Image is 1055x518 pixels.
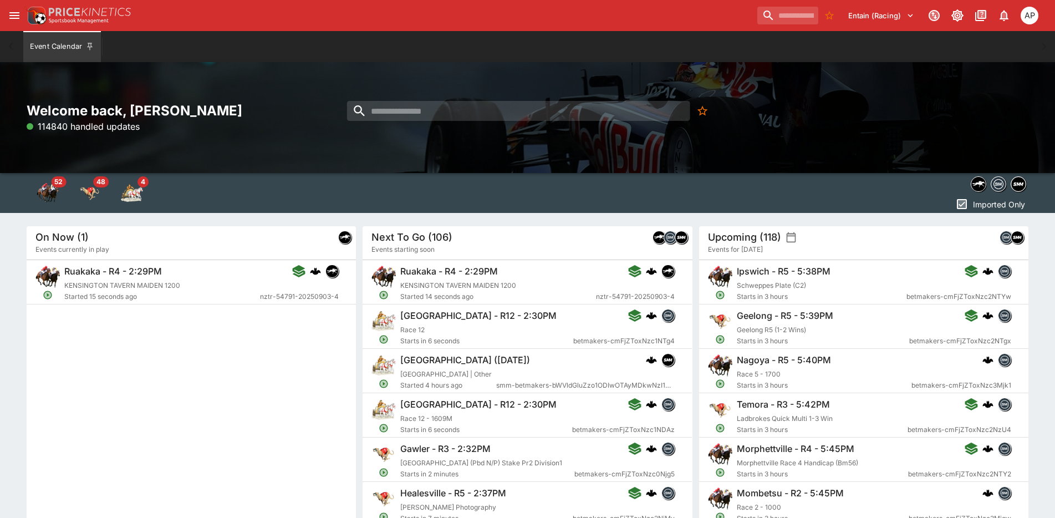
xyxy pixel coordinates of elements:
[715,290,725,300] svg: Open
[1011,176,1026,192] div: samemeetingmulti
[737,326,806,334] span: Geelong R5 (1-2 Wins)
[982,399,993,410] div: cerberus
[911,380,1011,391] span: betmakers-cmFjZToxNzc3Mjk1
[998,354,1011,366] img: betmakers.png
[646,310,657,321] img: logo-cerberus.svg
[400,469,574,480] span: Starts in 2 minutes
[982,310,993,321] img: logo-cerberus.svg
[400,326,425,334] span: Race 12
[909,336,1011,347] span: betmakers-cmFjZToxNzc2NTgx
[842,7,921,24] button: Select Tenant
[1021,7,1038,24] div: Allan Pollitt
[998,309,1011,322] img: betmakers.png
[786,232,797,243] button: settings
[646,266,657,277] div: cerberus
[971,6,991,26] button: Documentation
[371,309,396,333] img: harness_racing.png
[708,231,781,243] h5: Upcoming (118)
[737,424,908,435] span: Starts in 3 hours
[661,265,675,278] div: nztr
[646,354,657,365] img: logo-cerberus.svg
[646,487,657,499] img: logo-cerberus.svg
[661,398,675,411] div: betmakers
[820,7,838,24] button: No Bookmarks
[27,102,356,119] h2: Welcome back, [PERSON_NAME]
[737,336,909,347] span: Starts in 3 hours
[998,442,1011,455] div: betmakers
[64,291,260,302] span: Started 15 seconds ago
[708,265,732,289] img: horse_racing.png
[982,310,993,321] div: cerberus
[994,6,1014,26] button: Notifications
[93,176,109,187] span: 48
[998,353,1011,367] div: betmakers
[653,231,666,244] div: nztr
[64,281,180,290] span: KENSINGTON TAVERN MAIDEN 1200
[1011,231,1023,243] img: samemeetingmulti.png
[924,6,944,26] button: Connected to PK
[982,487,993,499] img: logo-cerberus.svg
[400,380,496,391] span: Started 4 hours ago
[339,231,351,243] img: nztr.png
[662,265,674,277] img: nztr.png
[662,354,674,366] img: samemeetingmulti.png
[737,487,844,499] h6: Mombetsu - R2 - 5:45PM
[969,173,1028,195] div: Event type filters
[662,398,674,410] img: betmakers.png
[982,266,993,277] div: cerberus
[37,182,59,204] div: Horse Racing
[662,309,674,322] img: betmakers.png
[737,443,854,455] h6: Morphettville - R4 - 5:45PM
[400,291,596,302] span: Started 14 seconds ago
[379,379,389,389] svg: Open
[310,266,321,277] img: logo-cerberus.svg
[737,459,858,467] span: Morphettville Race 4 Handicap (Bm56)
[371,231,452,243] h5: Next To Go (106)
[51,176,66,187] span: 52
[260,291,339,302] span: nztr-54791-20250903-4
[653,231,665,243] img: nztr.png
[715,334,725,344] svg: Open
[35,265,60,289] img: horse_racing.png
[708,244,763,255] span: Events for [DATE]
[675,231,688,244] div: samemeetingmulti
[573,336,675,347] span: betmakers-cmFjZToxNzc1NTg4
[646,443,657,454] div: cerberus
[379,290,389,300] svg: Open
[371,353,396,378] img: harness_racing.png
[664,231,676,243] img: betmakers.png
[325,265,339,278] div: nztr
[715,379,725,389] svg: Open
[661,442,675,455] div: betmakers
[596,291,675,302] span: nztr-54791-20250903-4
[400,414,452,423] span: Race 12 - 1609M
[64,266,162,277] h6: Ruakaka - R4 - 2:29PM
[1000,231,1013,244] div: betmakers
[371,398,396,422] img: harness_racing.png
[973,199,1025,210] p: Imported Only
[400,370,492,378] span: [GEOGRAPHIC_DATA] | Other
[1011,177,1026,191] img: samemeetingmulti.png
[371,486,396,511] img: greyhound_racing.png
[338,231,351,244] div: nztr
[757,7,818,24] input: search
[982,443,993,454] img: logo-cerberus.svg
[497,380,675,391] span: smm-betmakers-bWVldGluZzo1ODIwOTAyMDkwNzI1MTc1MzY
[646,487,657,499] div: cerberus
[906,291,1011,302] span: betmakers-cmFjZToxNzc2NTYw
[971,177,986,191] img: nztr.png
[662,443,674,455] img: betmakers.png
[400,336,573,347] span: Starts in 6 seconds
[908,469,1011,480] span: betmakers-cmFjZToxNzc2NTY2
[708,309,732,333] img: greyhound_racing.png
[998,398,1011,411] div: betmakers
[737,266,830,277] h6: Ipswich - R5 - 5:38PM
[379,334,389,344] svg: Open
[371,244,435,255] span: Events starting soon
[400,310,557,322] h6: [GEOGRAPHIC_DATA] - R12 - 2:30PM
[400,266,498,277] h6: Ruakaka - R4 - 2:29PM
[310,266,321,277] div: cerberus
[23,31,101,62] button: Event Calendar
[982,266,993,277] img: logo-cerberus.svg
[400,443,491,455] h6: Gawler - R3 - 2:32PM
